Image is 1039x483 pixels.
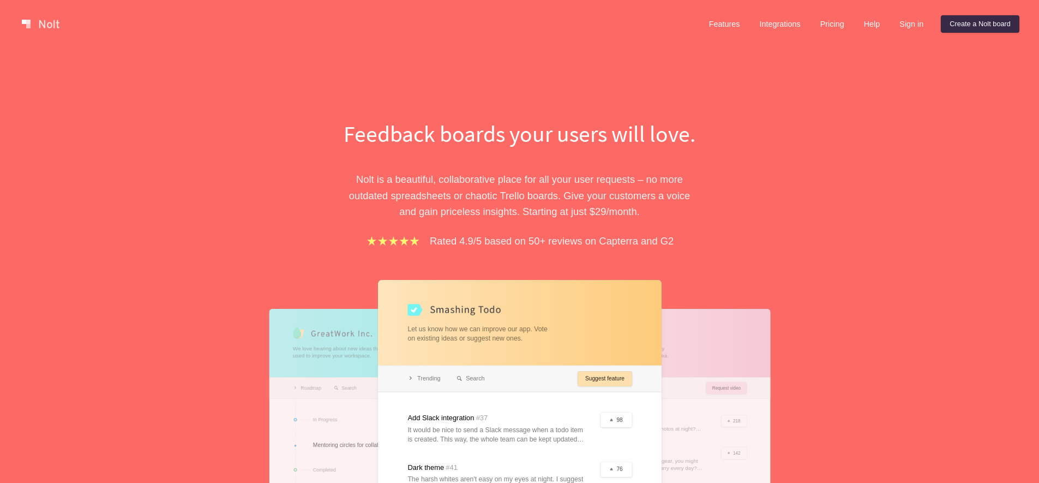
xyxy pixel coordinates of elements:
[700,15,749,33] a: Features
[855,15,889,33] a: Help
[430,233,674,249] p: Rated 4.9/5 based on 50+ reviews on Capterra and G2
[941,15,1019,33] a: Create a Nolt board
[332,171,708,219] p: Nolt is a beautiful, collaborative place for all your user requests – no more outdated spreadshee...
[750,15,809,33] a: Integrations
[365,235,421,247] img: stars.b067e34983.png
[891,15,932,33] a: Sign in
[332,118,708,150] h1: Feedback boards your users will love.
[812,15,853,33] a: Pricing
